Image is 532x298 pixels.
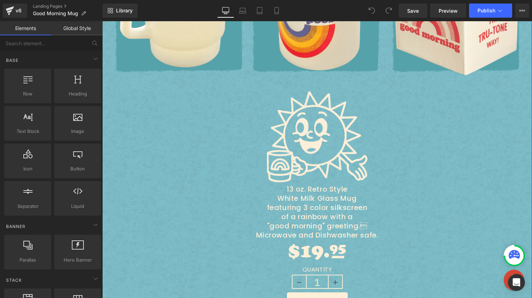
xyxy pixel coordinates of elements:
[12,245,418,253] label: QUANTITY
[163,70,267,162] img: Illustration of the sun, smiling and holding a rainbow coffee mug
[51,21,103,35] a: Global Style
[469,4,512,18] button: Publish
[6,203,49,210] span: Separator
[217,4,234,18] a: Desktop
[478,8,495,13] span: Publish
[3,4,27,18] a: v6
[8,163,422,218] p: 13 oz. Retro Style White Milk Glass Mug featuring 3 color silkscreen of a rainbow with a "good mo...
[56,165,99,173] span: Button
[5,277,23,284] span: Stack
[430,4,466,18] a: Preview
[5,57,19,64] span: Base
[382,4,396,18] button: Redo
[14,6,23,15] div: v6
[33,11,78,16] span: Good Morning Mug
[234,4,251,18] a: Laptop
[6,90,49,98] span: Row
[185,271,245,288] button: ADD TO CART
[5,223,26,230] span: Banner
[56,90,99,98] span: Heading
[251,4,268,18] a: Tablet
[515,4,529,18] button: More
[439,7,458,14] span: Preview
[56,203,99,210] span: Liquid
[116,7,133,14] span: Library
[6,165,49,173] span: Icon
[6,256,49,264] span: Parallax
[56,256,99,264] span: Hero Banner
[407,7,419,14] span: Save
[401,249,422,269] img: Chat Button
[6,128,49,135] span: Text Block
[401,249,422,269] div: Chat widget toggle
[103,4,138,18] a: New Library
[33,4,103,9] a: Landing Pages
[56,128,99,135] span: Image
[186,218,244,241] img: $19.95
[508,274,525,291] div: Open Intercom Messenger
[365,4,379,18] button: Undo
[268,4,285,18] a: Mobile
